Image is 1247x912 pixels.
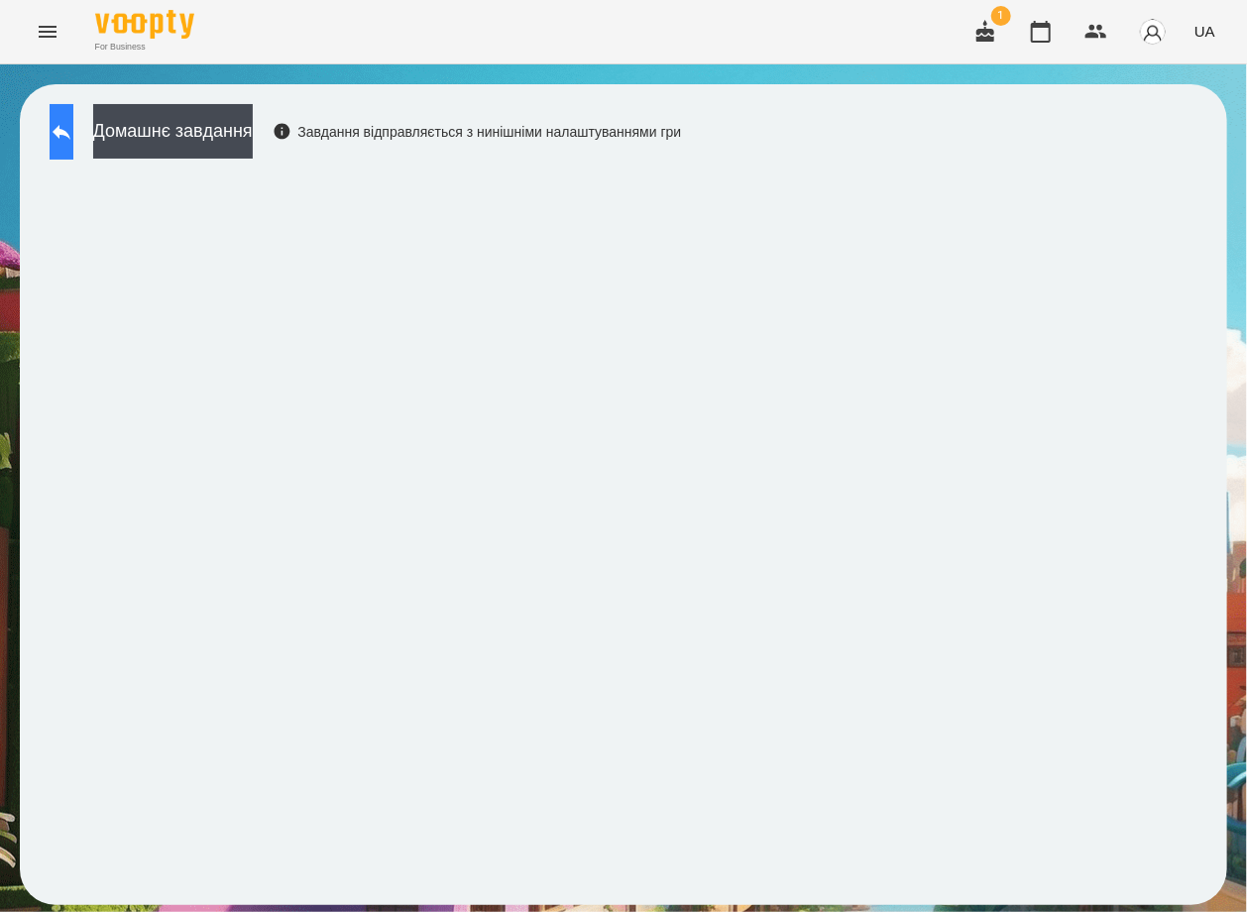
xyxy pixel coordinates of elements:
img: Voopty Logo [95,10,194,39]
span: 1 [991,6,1011,26]
div: Завдання відправляється з нинішніми налаштуваннями гри [273,122,682,142]
button: UA [1187,13,1223,50]
span: UA [1194,21,1215,42]
button: Домашнє завдання [93,104,253,159]
span: For Business [95,41,194,54]
button: Menu [24,8,71,56]
img: avatar_s.png [1139,18,1167,46]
